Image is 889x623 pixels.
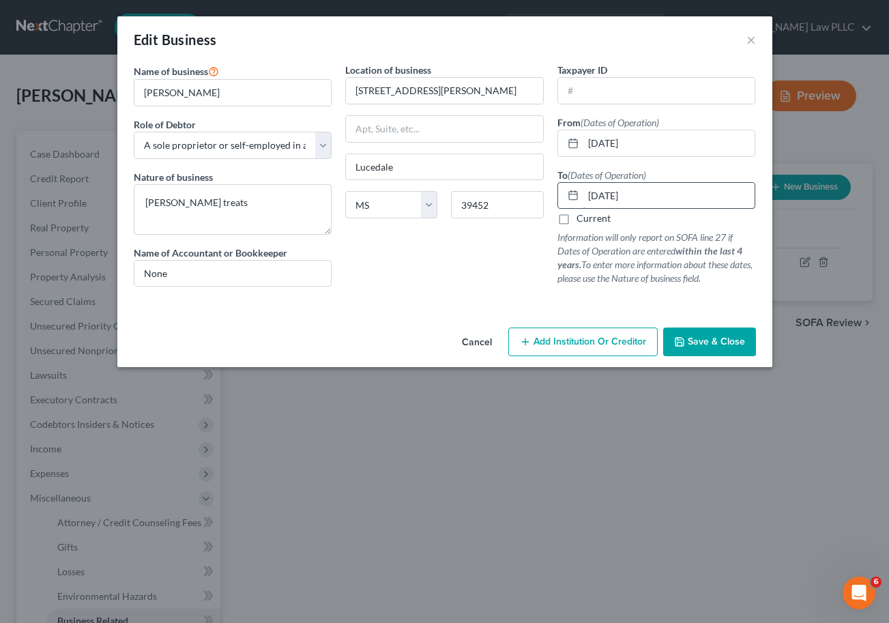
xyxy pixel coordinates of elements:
[557,115,659,130] label: From
[534,336,646,347] span: Add Institution Or Creditor
[134,246,287,260] label: Name of Accountant or Bookkeeper
[451,329,503,356] button: Cancel
[577,212,611,225] label: Current
[451,191,543,218] input: Enter zip...
[557,63,607,77] label: Taxpayer ID
[568,169,646,181] span: (Dates of Operation)
[134,170,213,184] label: Nature of business
[134,261,332,287] input: --
[583,183,755,209] input: MM/DD/YYYY
[663,328,756,356] button: Save & Close
[162,31,217,48] span: Business
[134,80,332,106] input: Enter name...
[134,119,196,130] span: Role of Debtor
[581,117,659,128] span: (Dates of Operation)
[134,66,208,77] span: Name of business
[346,78,543,104] input: Enter address...
[557,168,646,182] label: To
[871,577,881,588] span: 6
[583,130,755,156] input: MM/DD/YYYY
[345,63,431,77] label: Location of business
[346,116,543,142] input: Apt, Suite, etc...
[346,154,543,180] input: Enter city...
[688,336,745,347] span: Save & Close
[557,231,756,285] p: Information will only report on SOFA line 27 if Dates of Operation are entered To enter more info...
[746,31,756,48] button: ×
[558,78,755,104] input: #
[843,577,875,609] iframe: Intercom live chat
[508,328,658,356] button: Add Institution Or Creditor
[134,31,159,48] span: Edit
